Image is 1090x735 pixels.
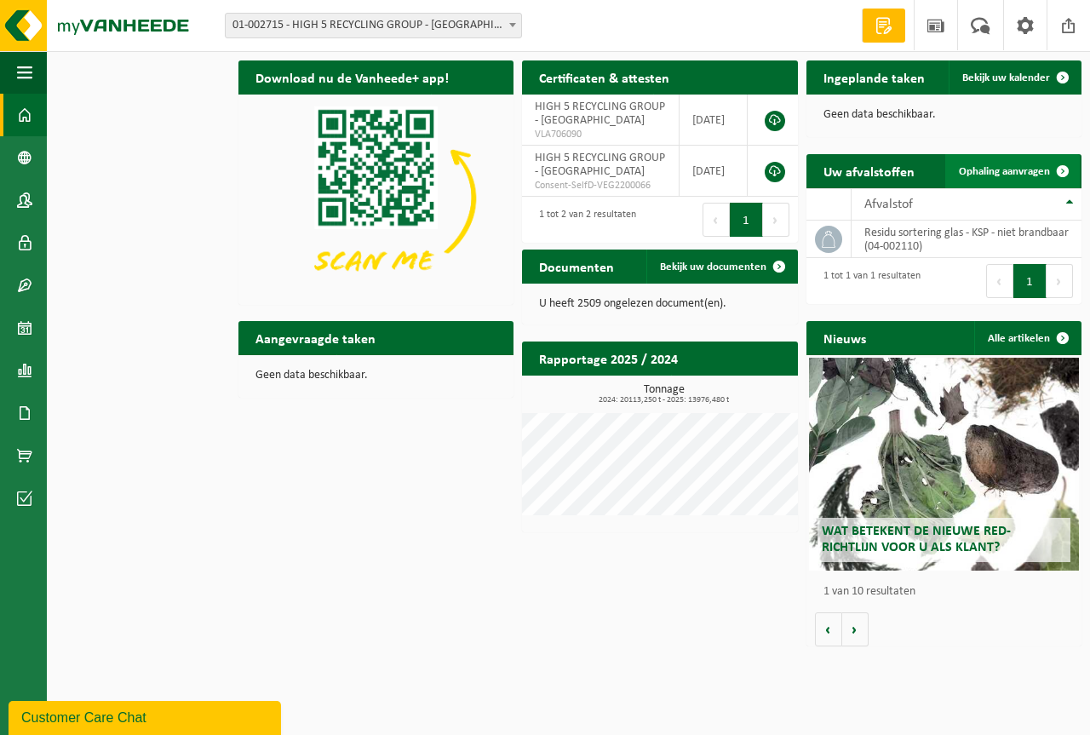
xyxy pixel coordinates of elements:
p: 1 van 10 resultaten [823,586,1073,598]
a: Alle artikelen [974,321,1080,355]
a: Bekijk uw documenten [646,250,796,284]
button: 1 [730,203,763,237]
a: Bekijk uw kalender [949,60,1080,95]
h2: Aangevraagde taken [238,321,393,354]
span: 2024: 20113,250 t - 2025: 13976,480 t [531,396,797,405]
button: Previous [703,203,730,237]
iframe: chat widget [9,698,284,735]
div: 1 tot 1 van 1 resultaten [815,262,921,300]
span: Afvalstof [864,198,913,211]
p: Geen data beschikbaar. [255,370,496,382]
h2: Download nu de Vanheede+ app! [238,60,466,94]
button: Next [1047,264,1073,298]
a: Ophaling aanvragen [945,154,1080,188]
h2: Rapportage 2025 / 2024 [522,342,695,375]
span: Consent-SelfD-VEG2200066 [535,179,666,192]
p: Geen data beschikbaar. [823,109,1064,121]
td: [DATE] [680,95,748,146]
p: U heeft 2509 ongelezen document(en). [539,298,780,310]
button: Previous [986,264,1013,298]
button: Volgende [842,612,869,646]
button: Next [763,203,789,237]
span: HIGH 5 RECYCLING GROUP - [GEOGRAPHIC_DATA] [535,100,665,127]
div: 1 tot 2 van 2 resultaten [531,201,636,238]
h2: Ingeplande taken [806,60,942,94]
span: 01-002715 - HIGH 5 RECYCLING GROUP - ANTWERPEN [225,13,522,38]
img: Download de VHEPlus App [238,95,513,301]
span: VLA706090 [535,128,666,141]
h3: Tonnage [531,384,797,405]
h2: Documenten [522,250,631,283]
a: Bekijk rapportage [671,375,796,409]
h2: Certificaten & attesten [522,60,686,94]
td: [DATE] [680,146,748,197]
button: 1 [1013,264,1047,298]
span: Ophaling aanvragen [959,166,1050,177]
h2: Uw afvalstoffen [806,154,932,187]
a: Wat betekent de nieuwe RED-richtlijn voor u als klant? [809,358,1079,571]
span: Bekijk uw kalender [962,72,1050,83]
button: Vorige [815,612,842,646]
span: Bekijk uw documenten [660,261,766,273]
h2: Nieuws [806,321,883,354]
span: HIGH 5 RECYCLING GROUP - [GEOGRAPHIC_DATA] [535,152,665,178]
span: Wat betekent de nieuwe RED-richtlijn voor u als klant? [822,525,1011,554]
span: 01-002715 - HIGH 5 RECYCLING GROUP - ANTWERPEN [226,14,521,37]
td: residu sortering glas - KSP - niet brandbaar (04-002110) [852,221,1081,258]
